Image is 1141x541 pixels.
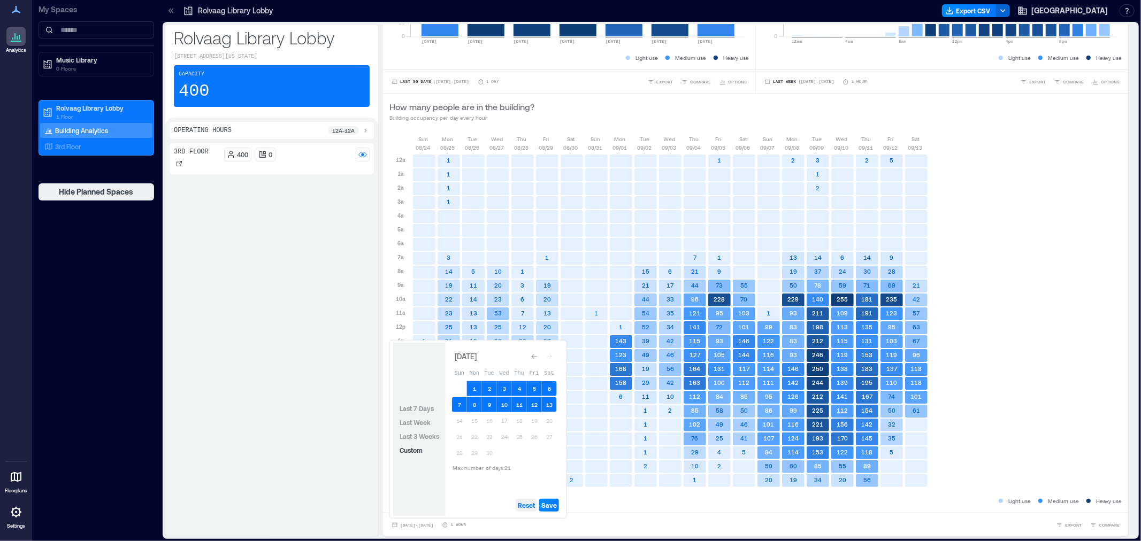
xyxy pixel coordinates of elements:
[691,282,699,289] text: 44
[837,337,848,344] text: 115
[890,157,894,164] text: 5
[174,52,370,61] p: [STREET_ADDRESS][US_STATE]
[445,310,453,316] text: 23
[716,282,723,289] text: 73
[942,4,997,17] button: Export CSV
[886,337,898,344] text: 103
[389,76,471,87] button: Last 90 Days |[DATE]-[DATE]
[400,419,431,426] span: Last Week
[642,351,649,358] text: 49
[400,432,439,440] span: Last 3 Weeks
[445,282,453,289] text: 19
[691,268,699,275] text: 21
[899,39,907,44] text: 8am
[542,381,557,396] button: 6
[400,446,423,454] span: Custom
[7,523,25,529] p: Settings
[913,337,921,344] text: 67
[642,268,649,275] text: 15
[515,143,529,152] p: 08/28
[544,337,552,344] text: 27
[595,310,599,316] text: 1
[862,337,873,344] text: 131
[790,351,797,358] text: 93
[397,281,404,289] p: 9a
[815,282,822,289] text: 78
[400,523,433,528] span: [DATE] - [DATE]
[913,310,921,316] text: 57
[790,282,797,289] text: 50
[539,143,554,152] p: 08/29
[613,143,627,152] p: 09/01
[490,143,504,152] p: 08/27
[494,337,502,344] text: 23
[792,39,802,44] text: 12am
[667,282,675,289] text: 17
[396,156,405,164] p: 12a
[482,365,497,380] th: Tuesday
[642,323,649,330] text: 52
[866,157,869,164] text: 2
[1008,53,1031,62] p: Light use
[1090,76,1122,87] button: OPTIONS
[888,268,895,275] text: 28
[441,143,455,152] p: 08/25
[6,47,26,53] p: Analytics
[763,351,775,358] text: 116
[445,323,453,330] text: 25
[541,501,557,509] span: Save
[1048,53,1079,62] p: Medium use
[767,310,771,316] text: 1
[542,397,557,412] button: 13
[667,310,674,316] text: 35
[397,253,404,261] p: 7a
[56,64,146,73] p: 0 Floors
[642,365,649,372] text: 19
[675,53,706,62] p: Medium use
[888,282,895,289] text: 69
[397,416,433,429] button: Last Week
[616,337,627,344] text: 143
[1101,79,1120,85] span: OPTIONS
[452,397,467,412] button: 7
[332,126,355,135] p: 12a - 12a
[1014,2,1111,19] button: [GEOGRAPHIC_DATA]
[521,282,525,289] text: 3
[447,198,451,205] text: 1
[816,157,820,164] text: 3
[884,143,898,152] p: 09/12
[39,4,154,15] p: My Spaces
[714,296,725,303] text: 228
[689,135,699,143] p: Thu
[423,337,426,344] text: 1
[740,282,748,289] text: 55
[711,143,726,152] p: 09/05
[763,337,775,344] text: 122
[397,211,404,220] p: 4a
[716,323,723,330] text: 72
[667,323,674,330] text: 34
[179,70,204,79] p: Capacity
[56,56,146,64] p: Music Library
[55,142,81,151] p: 3rd Floor
[667,365,674,372] text: 56
[761,143,775,152] p: 09/07
[389,113,534,122] p: Building occupancy per day every hour
[642,310,649,316] text: 54
[567,135,575,143] p: Sat
[542,349,557,364] button: Go to next month
[814,254,822,261] text: 14
[397,225,404,234] p: 5a
[56,104,146,112] p: Rolvaag Library Lobby
[816,184,820,191] text: 2
[863,268,871,275] text: 30
[512,381,527,396] button: 4
[445,337,453,344] text: 31
[445,296,453,303] text: 22
[638,143,652,152] p: 09/02
[400,405,434,412] span: Last 7 Days
[1096,53,1122,62] p: Heavy use
[679,76,713,87] button: COMPARE
[615,135,626,143] p: Mon
[470,296,477,303] text: 14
